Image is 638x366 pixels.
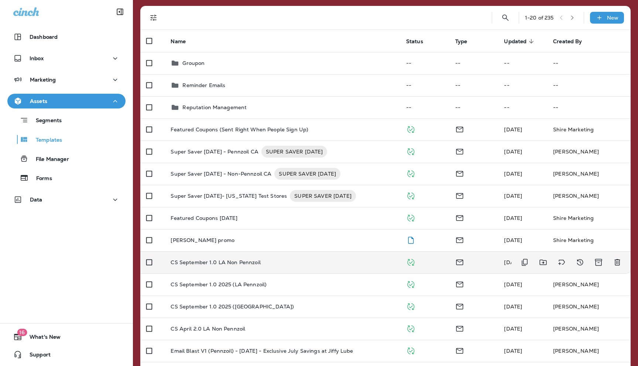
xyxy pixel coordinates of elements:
[7,132,126,147] button: Templates
[504,215,522,221] span: Logan Chugg
[547,340,631,362] td: [PERSON_NAME]
[146,10,161,25] button: Filters
[7,94,126,108] button: Assets
[504,38,526,45] span: Updated
[547,118,631,141] td: Shire Marketing
[547,207,631,229] td: Shire Marketing
[400,96,449,118] td: --
[406,38,423,45] span: Status
[547,96,631,118] td: --
[504,193,522,199] span: Shire Marketing
[28,117,62,125] p: Segments
[455,236,464,243] span: Email
[400,74,449,96] td: --
[591,255,606,270] button: Archive
[406,347,415,353] span: Published
[547,185,631,207] td: [PERSON_NAME]
[7,51,126,66] button: Inbox
[553,38,582,45] span: Created By
[30,197,42,203] p: Data
[171,38,186,45] span: Name
[171,237,234,243] p: [PERSON_NAME] promo
[504,170,522,177] span: Shire Marketing
[17,329,27,336] span: 16
[171,146,258,158] p: Super Saver [DATE] - Pennzoil CA
[28,137,62,144] p: Templates
[547,318,631,340] td: [PERSON_NAME]
[400,52,449,74] td: --
[455,303,464,309] span: Email
[171,348,353,354] p: Email Blast V1 (Pennzoil) - [DATE] - Exclusive July Savings at Jiffy Lube
[171,282,267,287] p: CS September 1.0 2025 (LA Pennzoil)
[547,296,631,318] td: [PERSON_NAME]
[406,280,415,287] span: Published
[406,170,415,176] span: Published
[517,255,532,270] button: Duplicate
[406,258,415,265] span: Published
[547,229,631,251] td: Shire Marketing
[449,52,498,74] td: --
[7,72,126,87] button: Marketing
[171,304,294,310] p: CS September 1.0 2025 ([GEOGRAPHIC_DATA])
[504,348,522,354] span: Janice Jack
[504,325,522,332] span: Shire Marketing
[182,104,247,110] p: Reputation Management
[182,82,225,88] p: Reminder Emails
[22,334,61,343] span: What's New
[525,15,554,21] div: 1 - 20 of 235
[406,325,415,331] span: Published
[30,55,44,61] p: Inbox
[274,168,340,180] div: SUPER SAVER [DATE]
[498,52,547,74] td: --
[261,146,327,158] div: SUPER SAVER [DATE]
[182,60,205,66] p: Groupon
[455,38,467,45] span: Type
[171,127,308,132] p: Featured Coupons (Sent Right When People Sign Up)
[547,141,631,163] td: [PERSON_NAME]
[547,273,631,296] td: [PERSON_NAME]
[29,175,52,182] p: Forms
[406,125,415,132] span: Published
[406,236,415,243] span: Draft
[7,30,126,44] button: Dashboard
[455,192,464,198] span: Email
[406,214,415,221] span: Published
[504,38,536,45] span: Updated
[504,237,522,244] span: Logan Chugg
[455,148,464,154] span: Email
[290,190,356,202] div: SUPER SAVER [DATE]
[171,326,245,332] p: CS April 2.0 LA Non Pennzoil
[455,258,464,265] span: Email
[110,4,130,19] button: Collapse Sidebar
[261,148,327,155] span: SUPER SAVER [DATE]
[504,281,522,288] span: Logan Chugg
[553,38,591,45] span: Created By
[406,38,433,45] span: Status
[547,74,631,96] td: --
[406,303,415,309] span: Published
[547,163,631,185] td: [PERSON_NAME]
[30,34,58,40] p: Dashboard
[498,96,547,118] td: --
[449,74,498,96] td: --
[290,192,356,200] span: SUPER SAVER [DATE]
[171,168,271,180] p: Super Saver [DATE] - Non-Pennzoil CA
[30,98,47,104] p: Assets
[547,52,631,74] td: --
[536,255,550,270] button: Move to folder
[171,38,195,45] span: Name
[554,255,569,270] button: Add tags
[455,38,477,45] span: Type
[455,214,464,221] span: Email
[171,190,287,202] p: Super Saver [DATE]- [US_STATE] Test Stores
[7,329,126,344] button: 16What's New
[455,347,464,353] span: Email
[610,255,625,270] button: Delete
[573,255,587,270] button: View Changelog
[504,259,522,266] span: Logan Chugg
[28,156,69,163] p: File Manager
[274,170,340,177] span: SUPER SAVER [DATE]
[504,303,522,310] span: Logan Chugg
[7,151,126,166] button: File Manager
[455,170,464,176] span: Email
